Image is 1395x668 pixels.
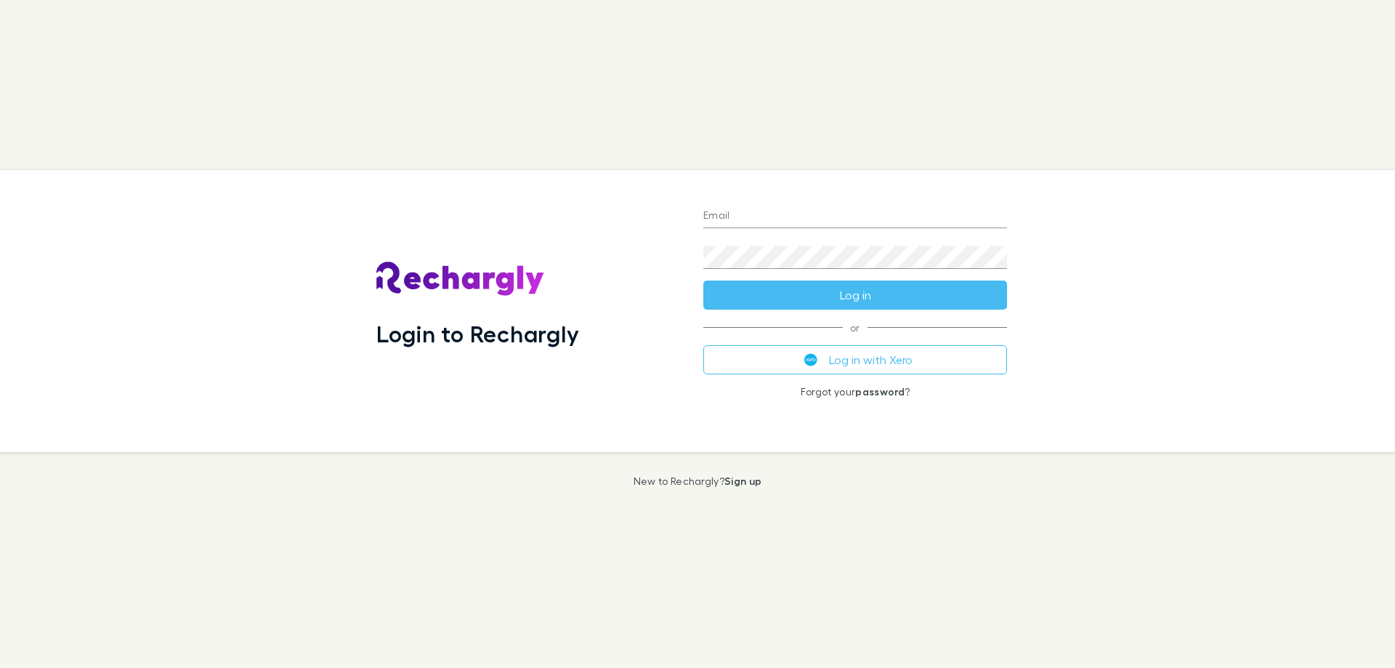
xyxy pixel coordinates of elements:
img: Rechargly's Logo [376,262,545,297]
button: Log in with Xero [703,345,1007,374]
span: or [703,327,1007,328]
a: password [855,385,905,398]
button: Log in [703,281,1007,310]
h1: Login to Rechargly [376,320,579,347]
img: Xero's logo [804,353,817,366]
p: Forgot your ? [703,386,1007,398]
a: Sign up [724,475,761,487]
p: New to Rechargly? [634,475,762,487]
